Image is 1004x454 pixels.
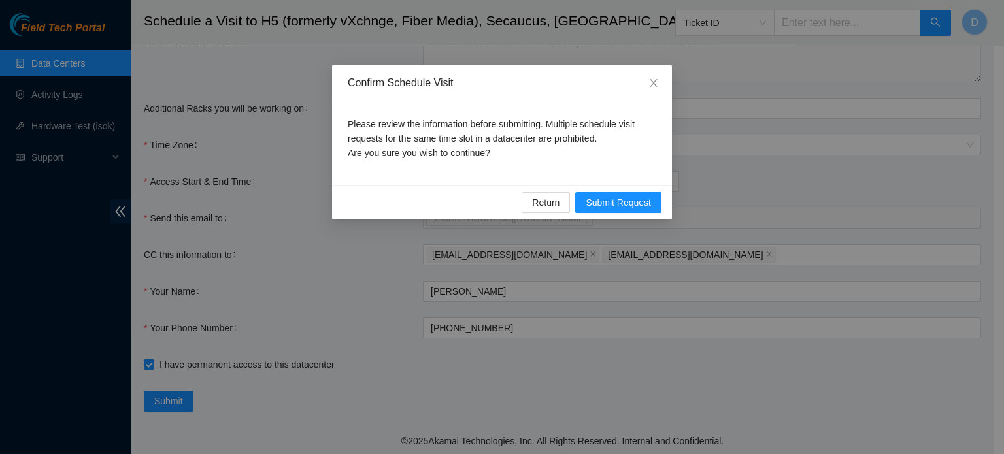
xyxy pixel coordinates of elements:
[586,195,651,210] span: Submit Request
[522,192,570,213] button: Return
[532,195,560,210] span: Return
[635,65,672,102] button: Close
[648,78,659,88] span: close
[348,117,656,160] p: Please review the information before submitting. Multiple schedule visit requests for the same ti...
[348,76,656,90] div: Confirm Schedule Visit
[575,192,661,213] button: Submit Request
